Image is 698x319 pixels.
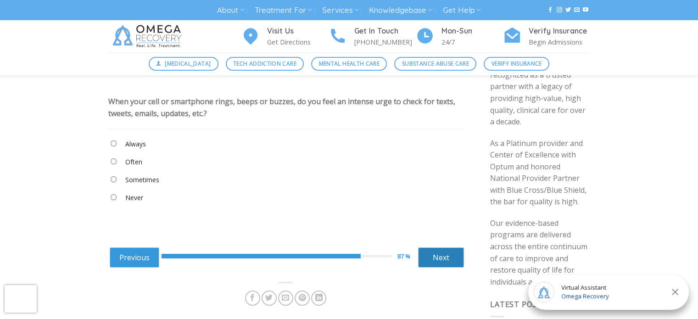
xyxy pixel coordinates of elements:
a: Pin on Pinterest [295,291,310,306]
a: Get In Touch [PHONE_NUMBER] [329,25,416,48]
p: 24/7 [441,37,503,47]
a: [MEDICAL_DATA] [149,57,218,71]
p: Omega Recovery has been recognized as a trusted partner with a legacy of providing high-value, hi... [490,57,590,128]
a: Share on LinkedIn [311,291,326,306]
a: Substance Abuse Care [394,57,476,71]
a: Verify Insurance [484,57,549,71]
a: Follow on YouTube [583,7,588,13]
img: Omega Recovery [108,20,189,52]
span: Verify Insurance [491,59,542,68]
a: Knowledgebase [369,2,432,19]
h4: Get In Touch [354,25,416,37]
a: Treatment For [255,2,312,19]
h4: Visit Us [267,25,329,37]
a: Follow on Twitter [565,7,571,13]
iframe: reCAPTCHA [5,285,37,313]
a: Services [322,2,358,19]
a: Share on Facebook [245,291,260,306]
a: Mental Health Care [311,57,387,71]
a: Previous [110,247,159,268]
a: Follow on Facebook [547,7,553,13]
label: Often [125,157,142,167]
label: Always [125,139,146,149]
a: About [217,2,244,19]
a: Visit Us Get Directions [241,25,329,48]
span: [MEDICAL_DATA] [165,59,211,68]
span: Latest Posts [490,299,547,309]
label: Sometimes [125,175,159,185]
a: Send us an email [574,7,580,13]
a: Get Help [443,2,481,19]
a: Follow on Instagram [556,7,562,13]
a: Verify Insurance Begin Admissions [503,25,590,48]
h4: Mon-Sun [441,25,503,37]
div: When your cell or smartphone rings, beeps or buzzes, do you feel an intense urge to check for tex... [108,96,455,118]
a: Tech Addiction Care [226,57,304,71]
span: Tech Addiction Care [233,59,296,68]
a: Next [418,247,464,268]
a: Share on Twitter [262,291,277,306]
a: Email to a Friend [278,291,293,306]
p: [PHONE_NUMBER] [354,37,416,47]
p: Get Directions [267,37,329,47]
span: Mental Health Care [319,59,380,68]
p: Begin Admissions [529,37,590,47]
label: Never [125,193,143,203]
p: As a Platinum provider and Center of Excellence with Optum and honored National Provider Partner ... [490,138,590,208]
span: Substance Abuse Care [402,59,469,68]
div: 87 % [397,252,418,261]
p: Our evidence-based programs are delivered across the entire continuum of care to improve and rest... [490,218,590,288]
h4: Verify Insurance [529,25,590,37]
